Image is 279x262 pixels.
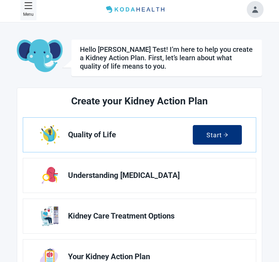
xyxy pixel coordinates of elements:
[23,158,256,193] a: Edit Understanding Kidney Disease section
[68,253,236,261] span: Your Kidney Action Plan
[23,11,34,18] p: Menu
[223,132,228,137] span: arrow-right
[23,118,256,152] a: Start Quality of Life section
[68,171,236,180] span: Understanding [MEDICAL_DATA]
[68,212,236,220] span: Kidney Care Treatment Options
[68,131,193,139] span: Quality of Life
[193,125,242,145] button: Startarrow-right
[23,199,256,233] a: Edit Kidney Care Treatment Options section
[103,4,169,15] img: Koda Health
[24,1,33,10] span: menu
[17,39,63,73] img: Koda Elephant
[247,1,264,18] button: Toggle account menu
[80,45,253,70] h1: Hello [PERSON_NAME] Test! I’m here to help you create a Kidney Action Plan. First, let’s learn ab...
[49,94,230,109] h2: Create your Kidney Action Plan
[206,131,228,138] div: Start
